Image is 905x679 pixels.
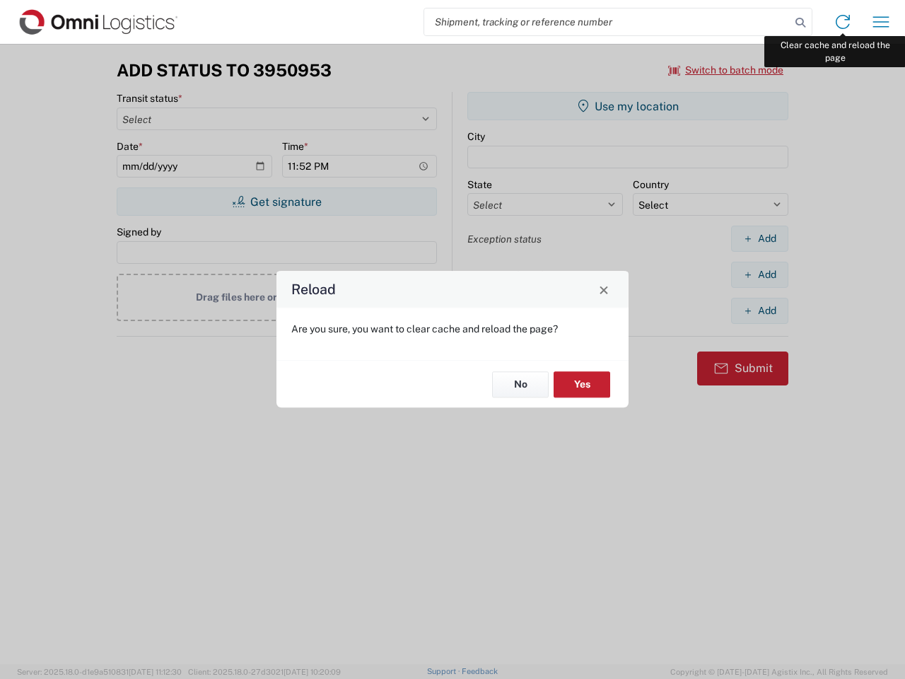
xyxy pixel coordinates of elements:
button: No [492,371,549,397]
h4: Reload [291,279,336,300]
button: Close [594,279,614,299]
input: Shipment, tracking or reference number [424,8,790,35]
button: Yes [554,371,610,397]
p: Are you sure, you want to clear cache and reload the page? [291,323,614,335]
